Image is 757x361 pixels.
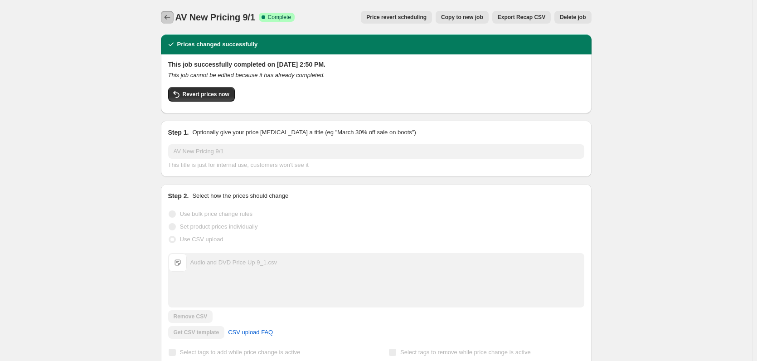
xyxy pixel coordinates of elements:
span: Delete job [560,14,586,21]
span: Price revert scheduling [366,14,427,21]
span: Complete [268,14,291,21]
span: Revert prices now [183,91,229,98]
button: Price revert scheduling [361,11,432,24]
h2: Prices changed successfully [177,40,258,49]
span: Use bulk price change rules [180,210,252,217]
span: Use CSV upload [180,236,223,243]
i: This job cannot be edited because it has already completed. [168,72,325,78]
button: Copy to new job [436,11,489,24]
button: Revert prices now [168,87,235,102]
h2: Step 2. [168,191,189,200]
div: Audio and DVD Price Up 9_1.csv [190,258,277,267]
button: Price change jobs [161,11,174,24]
span: Copy to new job [441,14,483,21]
span: Select tags to remove while price change is active [400,349,531,356]
h2: This job successfully completed on [DATE] 2:50 PM. [168,60,584,69]
span: CSV upload FAQ [228,328,273,337]
span: Select tags to add while price change is active [180,349,301,356]
span: AV New Pricing 9/1 [175,12,255,22]
h2: Step 1. [168,128,189,137]
span: Set product prices individually [180,223,258,230]
span: Export Recap CSV [498,14,545,21]
button: Export Recap CSV [492,11,551,24]
p: Select how the prices should change [192,191,288,200]
a: CSV upload FAQ [223,325,278,340]
span: This title is just for internal use, customers won't see it [168,161,309,168]
button: Delete job [554,11,591,24]
input: 30% off holiday sale [168,144,584,159]
p: Optionally give your price [MEDICAL_DATA] a title (eg "March 30% off sale on boots") [192,128,416,137]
